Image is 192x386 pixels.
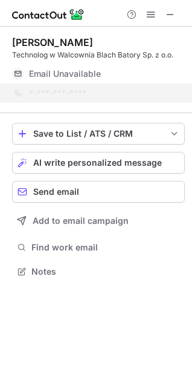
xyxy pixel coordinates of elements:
button: Notes [12,263,185,280]
button: Send email [12,181,185,203]
button: save-profile-one-click [12,123,185,145]
span: Send email [33,187,79,197]
img: ContactOut v5.3.10 [12,7,85,22]
div: Save to List / ATS / CRM [33,129,164,139]
button: Find work email [12,239,185,256]
span: Notes [31,266,180,277]
span: Add to email campaign [33,216,129,226]
span: AI write personalized message [33,158,162,168]
span: Find work email [31,242,180,253]
button: Add to email campaign [12,210,185,232]
button: AI write personalized message [12,152,185,174]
